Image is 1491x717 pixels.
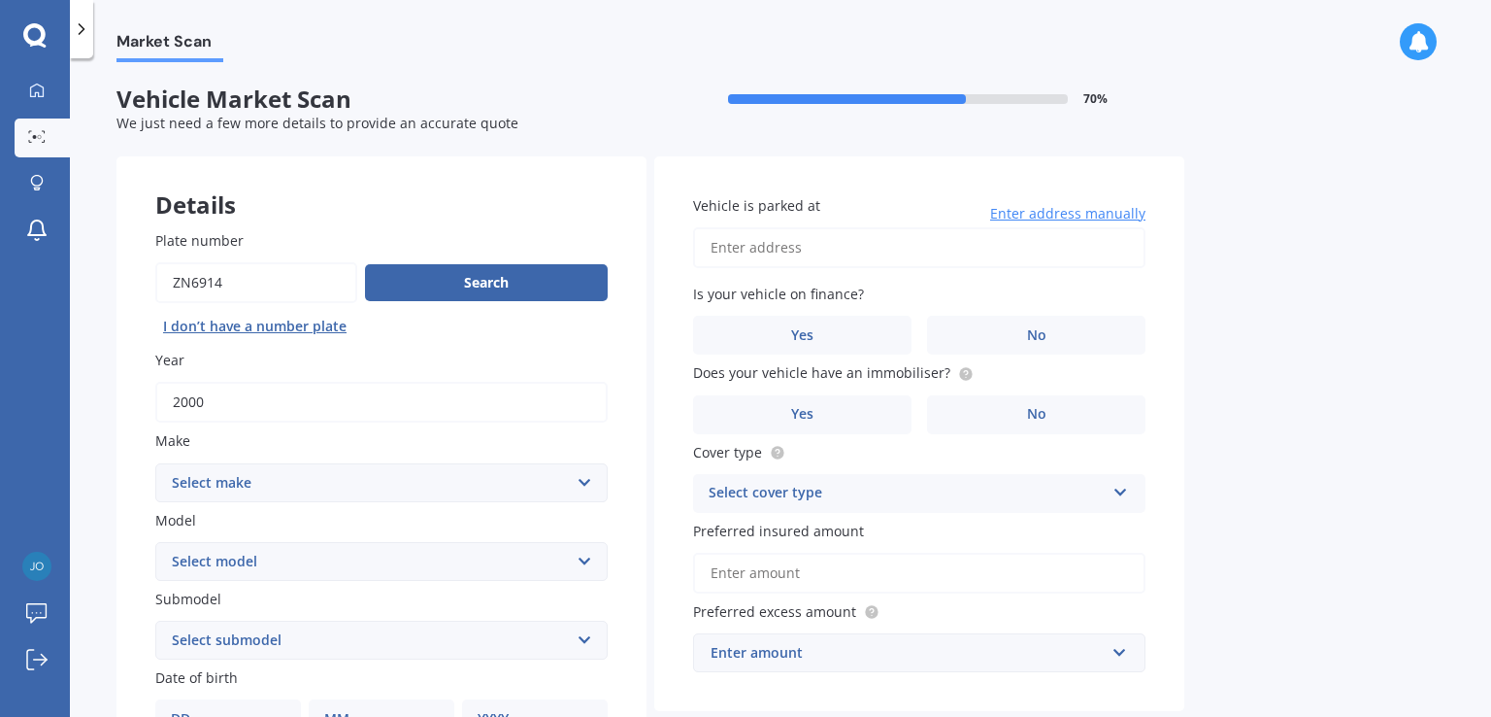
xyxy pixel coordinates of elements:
[693,364,950,383] span: Does your vehicle have an immobiliser?
[693,602,856,621] span: Preferred excess amount
[990,204,1145,223] span: Enter address manually
[116,32,223,58] span: Market Scan
[693,227,1145,268] input: Enter address
[693,522,864,540] span: Preferred insured amount
[155,311,354,342] button: I don’t have a number plate
[155,382,608,423] input: YYYY
[22,552,51,581] img: 2fe6dd744156bc09d01dc236ce810ca1
[791,327,813,344] span: Yes
[365,264,608,301] button: Search
[1027,327,1046,344] span: No
[693,553,1145,594] input: Enter amount
[1083,92,1108,106] span: 70 %
[155,590,221,608] span: Submodel
[155,262,357,303] input: Enter plate number
[709,482,1105,505] div: Select cover type
[116,156,646,215] div: Details
[155,351,184,369] span: Year
[155,432,190,451] span: Make
[693,443,762,461] span: Cover type
[116,114,518,132] span: We just need a few more details to provide an accurate quote
[693,285,864,303] span: Is your vehicle on finance?
[155,231,244,250] span: Plate number
[711,642,1105,664] div: Enter amount
[155,668,238,687] span: Date of birth
[1027,406,1046,423] span: No
[116,85,650,114] span: Vehicle Market Scan
[155,511,196,529] span: Model
[791,406,813,423] span: Yes
[693,196,820,215] span: Vehicle is parked at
